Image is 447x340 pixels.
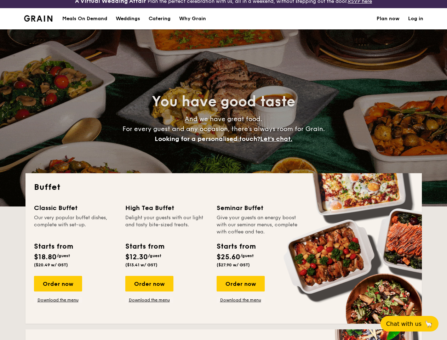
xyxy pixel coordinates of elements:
button: Chat with us🦙 [380,316,439,331]
span: /guest [240,253,254,258]
div: Why Grain [179,8,206,29]
div: Give your guests an energy boost with our seminar menus, complete with coffee and tea. [217,214,299,236]
a: Download the menu [125,297,173,303]
h1: Catering [149,8,171,29]
div: Starts from [217,241,255,252]
a: Download the menu [34,297,82,303]
div: Seminar Buffet [217,203,299,213]
a: Log in [408,8,423,29]
span: 🦙 [424,320,433,328]
div: High Tea Buffet [125,203,208,213]
div: Starts from [125,241,164,252]
a: Catering [144,8,175,29]
span: ($13.41 w/ GST) [125,262,157,267]
span: $18.80 [34,253,57,261]
div: Classic Buffet [34,203,117,213]
a: Why Grain [175,8,210,29]
div: Weddings [116,8,140,29]
span: $25.60 [217,253,240,261]
div: Starts from [34,241,73,252]
span: /guest [148,253,161,258]
span: /guest [57,253,70,258]
a: Plan now [377,8,400,29]
img: Grain [24,15,53,22]
div: Order now [34,276,82,291]
span: And we have great food. For every guest and any occasion, there’s always room for Grain. [122,115,325,143]
div: Meals On Demand [62,8,107,29]
span: $12.30 [125,253,148,261]
span: ($20.49 w/ GST) [34,262,68,267]
a: Download the menu [217,297,265,303]
span: ($27.90 w/ GST) [217,262,250,267]
div: Order now [125,276,173,291]
a: Weddings [111,8,144,29]
span: Chat with us [386,321,422,327]
div: Delight your guests with our light and tasty bite-sized treats. [125,214,208,236]
div: Our very popular buffet dishes, complete with set-up. [34,214,117,236]
a: Logotype [24,15,53,22]
a: Meals On Demand [58,8,111,29]
span: Looking for a personalised touch? [155,135,260,143]
h2: Buffet [34,182,413,193]
span: You have good taste [152,93,295,110]
div: Order now [217,276,265,291]
span: Let's chat. [260,135,292,143]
